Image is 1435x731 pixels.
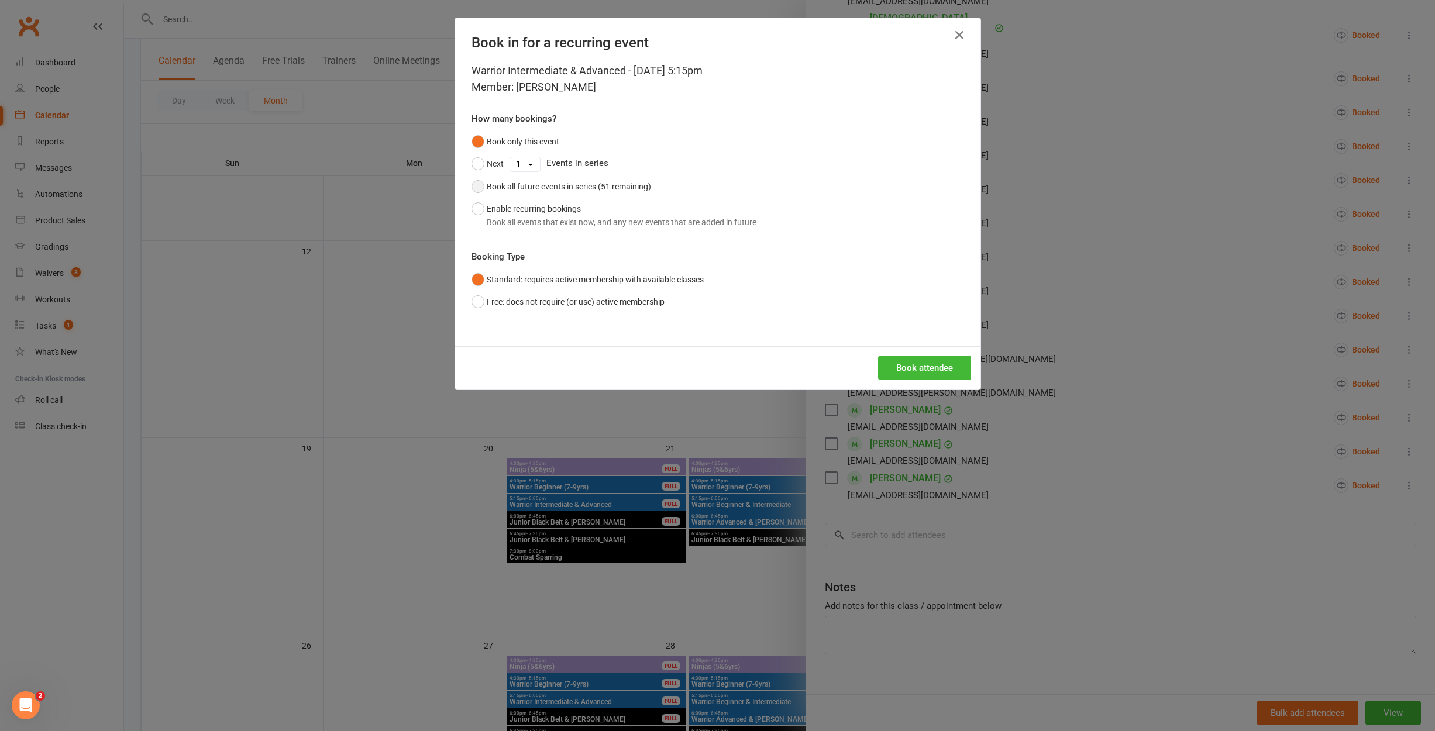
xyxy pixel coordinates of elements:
[472,35,964,51] h4: Book in for a recurring event
[878,356,971,380] button: Book attendee
[472,153,964,175] div: Events in series
[472,175,651,198] button: Book all future events in series (51 remaining)
[472,291,665,313] button: Free: does not require (or use) active membership
[472,130,559,153] button: Book only this event
[36,691,45,701] span: 2
[472,250,525,264] label: Booking Type
[472,153,504,175] button: Next
[472,268,704,291] button: Standard: requires active membership with available classes
[487,180,651,193] div: Book all future events in series (51 remaining)
[472,198,756,233] button: Enable recurring bookingsBook all events that exist now, and any new events that are added in future
[472,63,964,95] div: Warrior Intermediate & Advanced - [DATE] 5:15pm Member: [PERSON_NAME]
[950,26,969,44] button: Close
[487,216,756,229] div: Book all events that exist now, and any new events that are added in future
[472,112,556,126] label: How many bookings?
[12,691,40,719] iframe: Intercom live chat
